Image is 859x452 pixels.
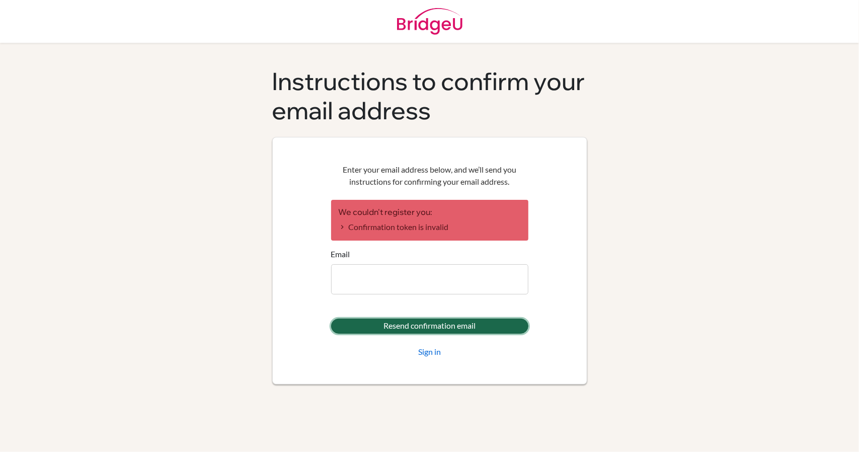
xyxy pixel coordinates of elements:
[339,207,521,217] h2: We couldn't register you:
[331,248,350,260] label: Email
[331,164,528,188] p: Enter your email address below, and we’ll send you instructions for confirming your email address.
[339,221,521,233] li: Confirmation token is invalid
[331,319,528,334] input: Resend confirmation email
[418,346,441,358] a: Sign in
[272,67,587,125] h1: Instructions to confirm your email address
